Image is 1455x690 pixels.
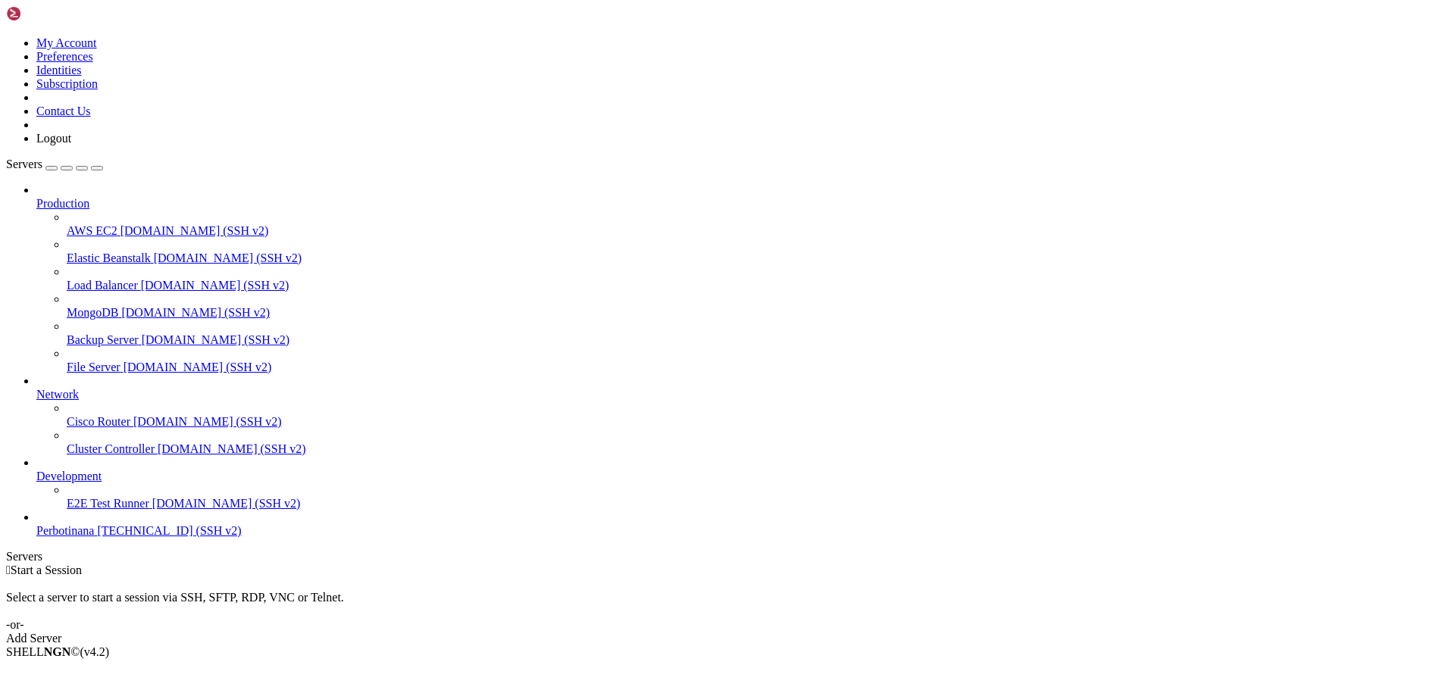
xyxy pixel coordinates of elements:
[36,470,1449,483] a: Development
[36,105,91,117] a: Contact Us
[6,158,103,170] a: Servers
[6,550,1449,564] div: Servers
[67,279,138,292] span: Load Balancer
[67,224,117,237] span: AWS EC2
[152,497,301,510] span: [DOMAIN_NAME] (SSH v2)
[36,388,79,401] span: Network
[124,361,272,373] span: [DOMAIN_NAME] (SSH v2)
[158,442,306,455] span: [DOMAIN_NAME] (SSH v2)
[36,197,89,210] span: Production
[36,524,94,537] span: Perbotinana
[36,183,1449,374] li: Production
[36,77,98,90] a: Subscription
[67,211,1449,238] li: AWS EC2 [DOMAIN_NAME] (SSH v2)
[67,497,149,510] span: E2E Test Runner
[67,442,1449,456] a: Cluster Controller [DOMAIN_NAME] (SSH v2)
[36,197,1449,211] a: Production
[67,361,1449,374] a: File Server [DOMAIN_NAME] (SSH v2)
[6,632,1449,645] div: Add Server
[67,401,1449,429] li: Cisco Router [DOMAIN_NAME] (SSH v2)
[67,442,155,455] span: Cluster Controller
[67,333,139,346] span: Backup Server
[36,132,71,145] a: Logout
[67,483,1449,510] li: E2E Test Runner [DOMAIN_NAME] (SSH v2)
[142,333,290,346] span: [DOMAIN_NAME] (SSH v2)
[67,347,1449,374] li: File Server [DOMAIN_NAME] (SSH v2)
[141,279,289,292] span: [DOMAIN_NAME] (SSH v2)
[36,524,1449,538] a: Perbotinana [TECHNICAL_ID] (SSH v2)
[67,415,1449,429] a: Cisco Router [DOMAIN_NAME] (SSH v2)
[36,50,93,63] a: Preferences
[67,238,1449,265] li: Elastic Beanstalk [DOMAIN_NAME] (SSH v2)
[67,265,1449,292] li: Load Balancer [DOMAIN_NAME] (SSH v2)
[6,577,1449,632] div: Select a server to start a session via SSH, SFTP, RDP, VNC or Telnet. -or-
[67,497,1449,510] a: E2E Test Runner [DOMAIN_NAME] (SSH v2)
[44,645,71,658] b: NGN
[67,251,151,264] span: Elastic Beanstalk
[6,645,109,658] span: SHELL ©
[67,429,1449,456] li: Cluster Controller [DOMAIN_NAME] (SSH v2)
[36,456,1449,510] li: Development
[67,292,1449,320] li: MongoDB [DOMAIN_NAME] (SSH v2)
[154,251,302,264] span: [DOMAIN_NAME] (SSH v2)
[67,306,1449,320] a: MongoDB [DOMAIN_NAME] (SSH v2)
[67,320,1449,347] li: Backup Server [DOMAIN_NAME] (SSH v2)
[133,415,282,428] span: [DOMAIN_NAME] (SSH v2)
[120,224,269,237] span: [DOMAIN_NAME] (SSH v2)
[36,374,1449,456] li: Network
[36,64,82,76] a: Identities
[67,224,1449,238] a: AWS EC2 [DOMAIN_NAME] (SSH v2)
[36,510,1449,538] li: Perbotinana [TECHNICAL_ID] (SSH v2)
[121,306,270,319] span: [DOMAIN_NAME] (SSH v2)
[67,361,120,373] span: File Server
[11,564,82,576] span: Start a Session
[6,6,93,21] img: Shellngn
[67,306,118,319] span: MongoDB
[97,524,241,537] span: [TECHNICAL_ID] (SSH v2)
[6,158,42,170] span: Servers
[80,645,110,658] span: 4.2.0
[67,251,1449,265] a: Elastic Beanstalk [DOMAIN_NAME] (SSH v2)
[67,279,1449,292] a: Load Balancer [DOMAIN_NAME] (SSH v2)
[36,36,97,49] a: My Account
[67,333,1449,347] a: Backup Server [DOMAIN_NAME] (SSH v2)
[67,415,130,428] span: Cisco Router
[6,564,11,576] span: 
[36,388,1449,401] a: Network
[36,470,102,482] span: Development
